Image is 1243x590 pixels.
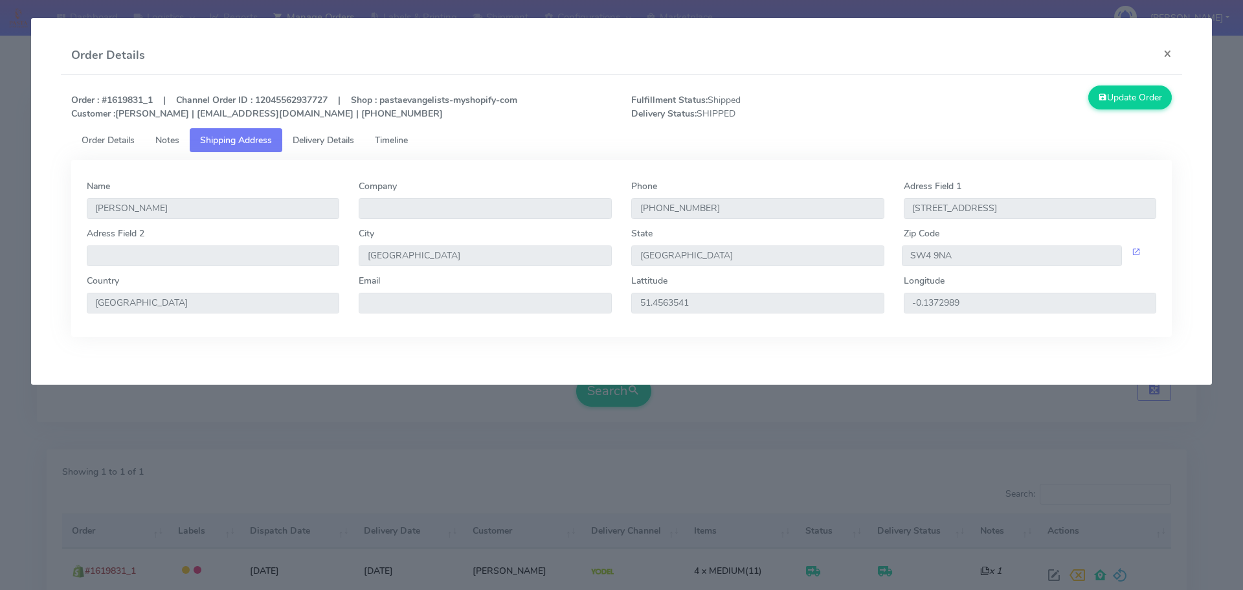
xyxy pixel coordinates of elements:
[631,179,657,193] label: Phone
[155,134,179,146] span: Notes
[71,47,145,64] h4: Order Details
[904,227,939,240] label: Zip Code
[904,274,945,288] label: Longitude
[904,179,961,193] label: Adress Field 1
[87,179,110,193] label: Name
[631,274,667,288] label: Lattitude
[359,179,397,193] label: Company
[293,134,354,146] span: Delivery Details
[71,108,115,120] strong: Customer :
[375,134,408,146] span: Timeline
[621,93,902,120] span: Shipped SHIPPED
[200,134,272,146] span: Shipping Address
[71,128,1172,152] ul: Tabs
[87,227,144,240] label: Adress Field 2
[631,108,697,120] strong: Delivery Status:
[82,134,135,146] span: Order Details
[359,227,374,240] label: City
[359,274,380,288] label: Email
[631,227,653,240] label: State
[71,94,517,120] strong: Order : #1619831_1 | Channel Order ID : 12045562937727 | Shop : pastaevangelists-myshopify-com [P...
[631,94,708,106] strong: Fulfillment Status:
[1153,36,1182,71] button: Close
[87,274,119,288] label: Country
[1088,85,1172,109] button: Update Order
